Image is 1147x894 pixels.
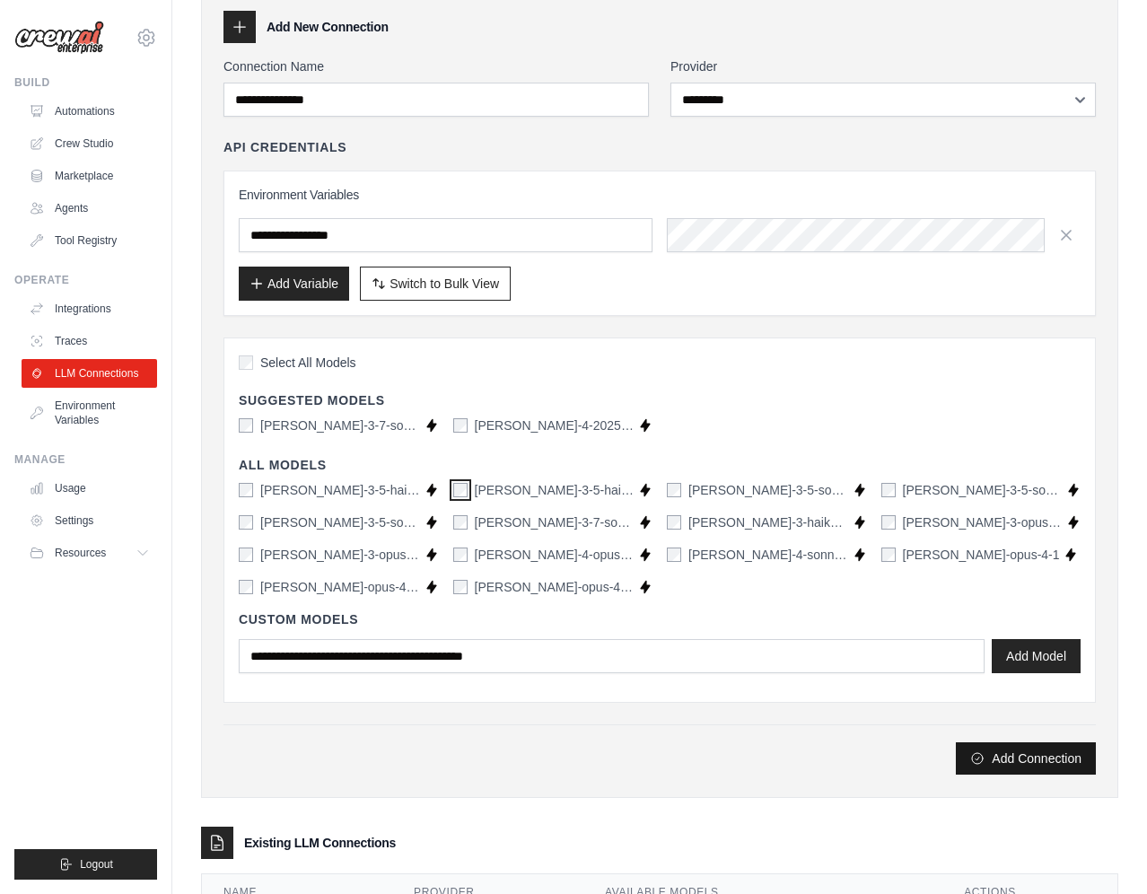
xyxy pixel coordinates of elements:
a: Settings [22,506,157,535]
label: claude-4-opus-20250514 [475,546,635,564]
input: claude-3-5-sonnet-latest [239,515,253,530]
label: claude-sonnet-4-20250514 [475,416,635,434]
a: Traces [22,327,157,355]
button: Add Variable [239,267,349,301]
label: claude-opus-4-1 [903,546,1060,564]
h4: Custom Models [239,610,1081,628]
h4: All Models [239,456,1081,474]
label: claude-opus-4-1-20250805 [260,578,421,596]
input: claude-3-5-sonnet-20240620 [667,483,681,497]
a: Integrations [22,294,157,323]
h4: API Credentials [223,138,346,156]
h3: Existing LLM Connections [244,834,396,852]
input: claude-3-opus-latest [239,548,253,562]
label: claude-3-5-sonnet-latest [260,513,421,531]
button: Add Connection [956,742,1096,775]
label: claude-3-7-sonnet-20250219 [475,513,635,531]
input: claude-opus-4-20250514 [453,580,468,594]
h3: Add New Connection [267,18,389,36]
a: Automations [22,97,157,126]
div: Manage [14,452,157,467]
label: claude-3-5-sonnet-20240620 [688,481,849,499]
button: Logout [14,849,157,880]
img: Logo [14,21,104,55]
label: claude-3-5-haiku-latest [475,481,635,499]
button: Add Model [992,639,1081,673]
span: Select All Models [260,354,356,372]
label: Provider [670,57,1096,75]
input: Select All Models [239,355,253,370]
input: claude-3-7-sonnet-20250219 [453,515,468,530]
a: Tool Registry [22,226,157,255]
label: Connection Name [223,57,649,75]
label: claude-3-haiku-20240307 [688,513,849,531]
div: Operate [14,273,157,287]
span: Resources [55,546,106,560]
input: claude-opus-4-1-20250805 [239,580,253,594]
button: Resources [22,539,157,567]
label: claude-3-opus-latest [260,546,421,564]
a: Agents [22,194,157,223]
a: Usage [22,474,157,503]
input: claude-3-5-haiku-20241022 [239,483,253,497]
span: Logout [80,857,113,872]
input: claude-3-opus-20240229 [881,515,896,530]
a: Marketplace [22,162,157,190]
input: claude-sonnet-4-20250514 [453,418,468,433]
span: Switch to Bulk View [390,275,499,293]
h3: Environment Variables [239,186,1081,204]
input: claude-4-sonnet-20250514 [667,548,681,562]
label: claude-4-sonnet-20250514 [688,546,849,564]
label: claude-3-7-sonnet-latest [260,416,421,434]
a: Environment Variables [22,391,157,434]
a: Crew Studio [22,129,157,158]
label: claude-3-5-sonnet-20241022 [903,481,1064,499]
label: claude-3-opus-20240229 [903,513,1064,531]
a: LLM Connections [22,359,157,388]
input: claude-3-haiku-20240307 [667,515,681,530]
input: claude-3-5-sonnet-20241022 [881,483,896,497]
button: Switch to Bulk View [360,267,511,301]
h4: Suggested Models [239,391,1081,409]
input: claude-3-7-sonnet-latest [239,418,253,433]
div: Build [14,75,157,90]
label: claude-opus-4-20250514 [475,578,635,596]
input: claude-opus-4-1 [881,548,896,562]
label: claude-3-5-haiku-20241022 [260,481,421,499]
input: claude-4-opus-20250514 [453,548,468,562]
input: claude-3-5-haiku-latest [453,483,468,497]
